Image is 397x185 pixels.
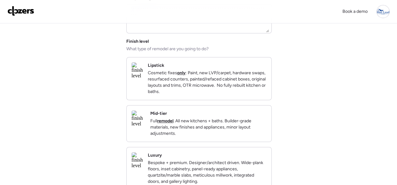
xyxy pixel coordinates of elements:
img: finish level [132,62,143,79]
span: What type of remodel are you going to do? [126,46,209,52]
h2: Luxury [148,152,162,158]
p: Bespoke + premium. Designer/architect driven. Wide-plank floors, inset cabinetry, panel-ready app... [148,160,266,185]
strong: only [177,70,186,75]
strong: remodel [157,118,173,124]
img: Logo [7,6,34,16]
p: Cosmetic fixes : Paint, new LVP/carpet, hardware swaps, resurfaced counters, painted/refaced cabi... [148,70,266,95]
p: Full . All new kitchens + baths. Builder-grade materials, new finishes and appliances, minor layo... [150,118,266,137]
img: finish level [132,152,143,168]
span: Book a demo [342,9,368,14]
span: Finish level [126,38,149,45]
img: finish level [132,110,145,127]
h2: Mid-tier [150,110,167,117]
h2: Lipstick [148,62,164,69]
